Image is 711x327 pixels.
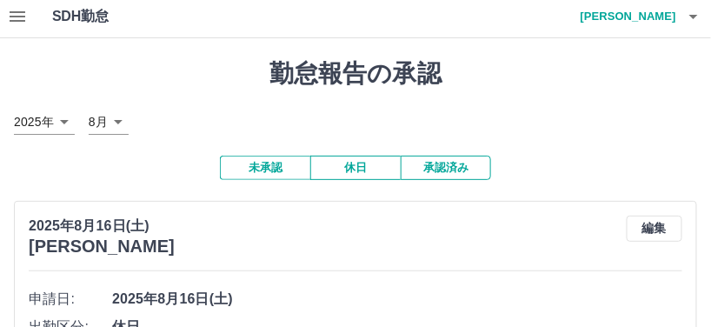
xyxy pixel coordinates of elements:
[29,216,175,237] p: 2025年8月16日(土)
[14,110,75,135] div: 2025年
[310,156,401,180] button: 休日
[627,216,682,242] button: 編集
[89,110,129,135] div: 8月
[401,156,491,180] button: 承認済み
[29,237,175,257] h3: [PERSON_NAME]
[112,289,682,310] span: 2025年8月16日(土)
[14,59,697,89] h1: 勤怠報告の承認
[220,156,310,180] button: 未承認
[29,289,112,310] span: 申請日:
